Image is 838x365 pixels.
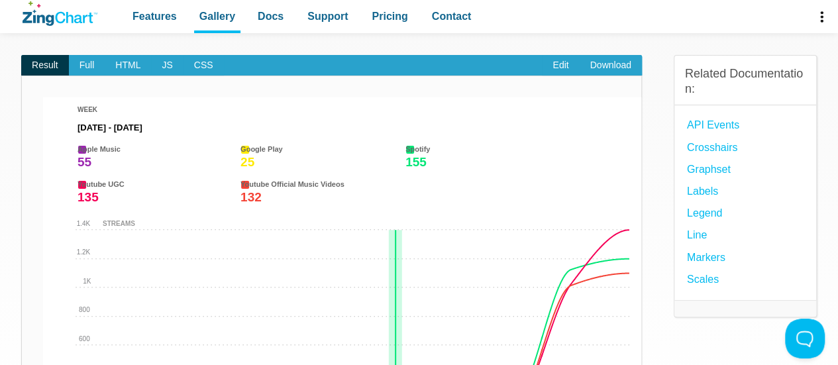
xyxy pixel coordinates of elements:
span: Full [69,55,105,76]
a: API Events [687,116,739,134]
span: Result [21,55,69,76]
a: Crosshairs [687,138,737,156]
a: Download [580,55,642,76]
a: Edit [542,55,579,76]
a: Graphset [687,160,731,178]
a: Scales [687,270,719,288]
span: Docs [258,7,284,25]
span: Pricing [372,7,407,25]
a: Line [687,226,707,244]
span: CSS [183,55,224,76]
span: Support [307,7,348,25]
span: HTML [105,55,151,76]
a: Labels [687,182,718,200]
iframe: Toggle Customer Support [785,319,825,358]
a: ZingChart Logo. Click to return to the homepage [23,1,97,26]
span: Contact [432,7,472,25]
h3: Related Documentation: [685,66,806,97]
span: Gallery [199,7,235,25]
span: JS [151,55,183,76]
a: Legend [687,204,722,222]
a: Markers [687,248,725,266]
span: Features [132,7,177,25]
